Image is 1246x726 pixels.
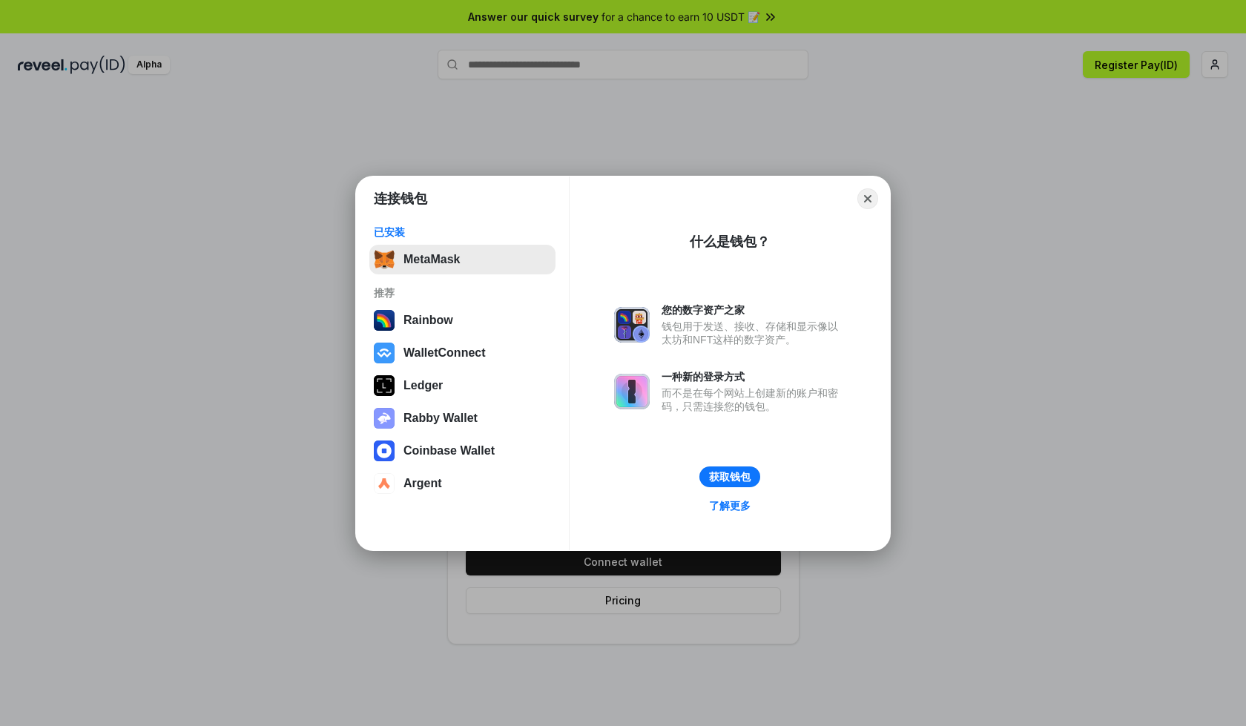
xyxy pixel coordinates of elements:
[614,374,650,409] img: svg+xml,%3Csvg%20xmlns%3D%22http%3A%2F%2Fwww.w3.org%2F2000%2Fsvg%22%20fill%3D%22none%22%20viewBox...
[403,379,443,392] div: Ledger
[403,314,453,327] div: Rainbow
[369,306,556,335] button: Rainbow
[369,436,556,466] button: Coinbase Wallet
[709,499,751,512] div: 了解更多
[369,403,556,433] button: Rabby Wallet
[374,249,395,270] img: svg+xml,%3Csvg%20fill%3D%22none%22%20height%3D%2233%22%20viewBox%3D%220%200%2035%2033%22%20width%...
[374,286,551,300] div: 推荐
[374,310,395,331] img: svg+xml,%3Csvg%20width%3D%22120%22%20height%3D%22120%22%20viewBox%3D%220%200%20120%20120%22%20fil...
[614,307,650,343] img: svg+xml,%3Csvg%20xmlns%3D%22http%3A%2F%2Fwww.w3.org%2F2000%2Fsvg%22%20fill%3D%22none%22%20viewBox...
[374,190,427,208] h1: 连接钱包
[374,343,395,363] img: svg+xml,%3Csvg%20width%3D%2228%22%20height%3D%2228%22%20viewBox%3D%220%200%2028%2028%22%20fill%3D...
[857,188,878,209] button: Close
[403,253,460,266] div: MetaMask
[662,303,845,317] div: 您的数字资产之家
[403,346,486,360] div: WalletConnect
[369,338,556,368] button: WalletConnect
[709,470,751,484] div: 获取钱包
[374,375,395,396] img: svg+xml,%3Csvg%20xmlns%3D%22http%3A%2F%2Fwww.w3.org%2F2000%2Fsvg%22%20width%3D%2228%22%20height%3...
[403,444,495,458] div: Coinbase Wallet
[374,408,395,429] img: svg+xml,%3Csvg%20xmlns%3D%22http%3A%2F%2Fwww.w3.org%2F2000%2Fsvg%22%20fill%3D%22none%22%20viewBox...
[690,233,770,251] div: 什么是钱包？
[662,320,845,346] div: 钱包用于发送、接收、存储和显示像以太坊和NFT这样的数字资产。
[369,245,556,274] button: MetaMask
[700,496,759,515] a: 了解更多
[374,225,551,239] div: 已安装
[374,473,395,494] img: svg+xml,%3Csvg%20width%3D%2228%22%20height%3D%2228%22%20viewBox%3D%220%200%2028%2028%22%20fill%3D...
[403,477,442,490] div: Argent
[374,440,395,461] img: svg+xml,%3Csvg%20width%3D%2228%22%20height%3D%2228%22%20viewBox%3D%220%200%2028%2028%22%20fill%3D...
[699,466,760,487] button: 获取钱包
[662,370,845,383] div: 一种新的登录方式
[403,412,478,425] div: Rabby Wallet
[662,386,845,413] div: 而不是在每个网站上创建新的账户和密码，只需连接您的钱包。
[369,371,556,400] button: Ledger
[369,469,556,498] button: Argent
